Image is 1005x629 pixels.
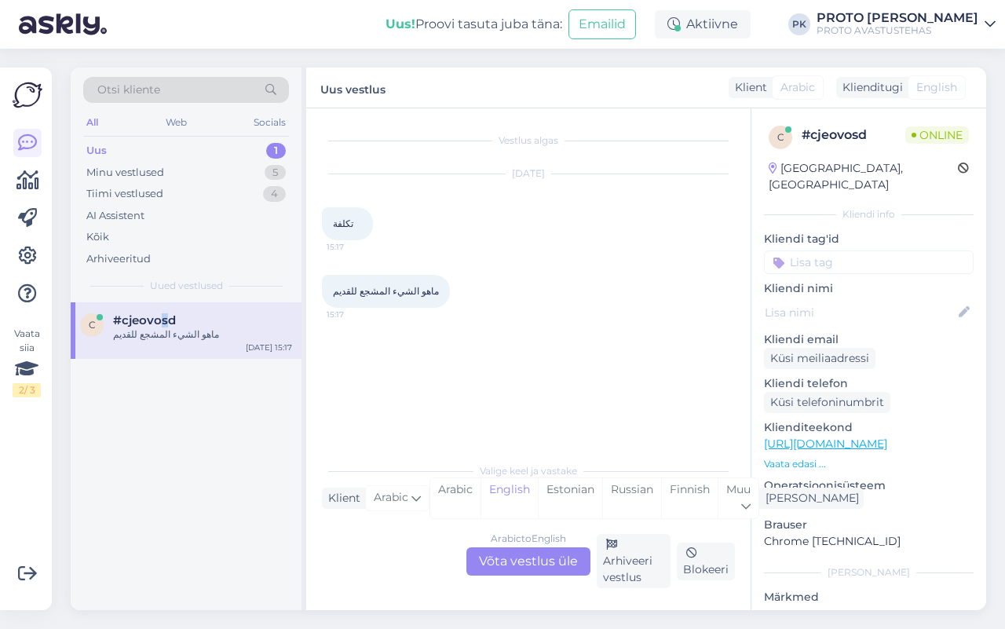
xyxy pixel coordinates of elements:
[817,24,978,37] div: PROTO AVASTUSTEHAS
[86,143,107,159] div: Uus
[86,251,151,267] div: Arhiveeritud
[333,218,353,229] span: تكلفة
[466,547,590,576] div: Võta vestlus üle
[765,304,956,321] input: Lisa nimi
[246,342,292,353] div: [DATE] 15:17
[780,79,815,96] span: Arabic
[764,565,974,580] div: [PERSON_NAME]
[327,309,386,320] span: 15:17
[327,241,386,253] span: 15:17
[86,208,144,224] div: AI Assistent
[802,126,905,144] div: # cjeovosd
[322,133,735,148] div: Vestlus algas
[538,478,602,518] div: Estonian
[764,348,875,369] div: Küsi meiliaadressi
[764,477,974,494] p: Operatsioonisüsteem
[817,12,978,24] div: PROTO [PERSON_NAME]
[491,532,566,546] div: Arabic to English
[150,279,223,293] span: Uued vestlused
[89,319,96,331] span: c
[764,517,974,533] p: Brauser
[86,229,109,245] div: Kõik
[97,82,160,98] span: Otsi kliente
[266,143,286,159] div: 1
[769,160,958,193] div: [GEOGRAPHIC_DATA], [GEOGRAPHIC_DATA]
[163,112,190,133] div: Web
[481,478,538,518] div: English
[430,478,481,518] div: Arabic
[764,331,974,348] p: Kliendi email
[322,166,735,181] div: [DATE]
[916,79,957,96] span: English
[836,79,903,96] div: Klienditugi
[764,494,974,510] p: [MEDICAL_DATA]
[322,490,360,506] div: Klient
[661,478,718,518] div: Finnish
[13,383,41,397] div: 2 / 3
[764,437,887,451] a: [URL][DOMAIN_NAME]
[777,131,784,143] span: c
[677,543,735,580] div: Blokeeri
[764,280,974,297] p: Kliendi nimi
[320,77,386,98] label: Uus vestlus
[905,126,969,144] span: Online
[333,285,439,297] span: ماهو الشيء المشجع للقديم
[655,10,751,38] div: Aktiivne
[113,313,176,327] span: #cjeovosd
[13,327,41,397] div: Vaata siia
[764,419,974,436] p: Klienditeekond
[597,534,671,588] div: Arhiveeri vestlus
[250,112,289,133] div: Socials
[764,392,890,413] div: Küsi telefoninumbrit
[322,464,735,478] div: Valige keel ja vastake
[86,186,163,202] div: Tiimi vestlused
[764,375,974,392] p: Kliendi telefon
[817,12,996,37] a: PROTO [PERSON_NAME]PROTO AVASTUSTEHAS
[764,207,974,221] div: Kliendi info
[729,79,767,96] div: Klient
[374,489,408,506] span: Arabic
[86,165,164,181] div: Minu vestlused
[764,251,974,274] input: Lisa tag
[759,490,859,506] div: [PERSON_NAME]
[764,457,974,471] p: Vaata edasi ...
[764,589,974,605] p: Märkmed
[386,15,562,34] div: Proovi tasuta juba täna:
[113,327,292,342] div: ماهو الشيء المشجع للقديم
[788,13,810,35] div: PK
[764,533,974,550] p: Chrome [TECHNICAL_ID]
[13,80,42,110] img: Askly Logo
[263,186,286,202] div: 4
[602,478,661,518] div: Russian
[386,16,415,31] b: Uus!
[265,165,286,181] div: 5
[568,9,636,39] button: Emailid
[764,231,974,247] p: Kliendi tag'id
[83,112,101,133] div: All
[726,482,751,496] span: Muu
